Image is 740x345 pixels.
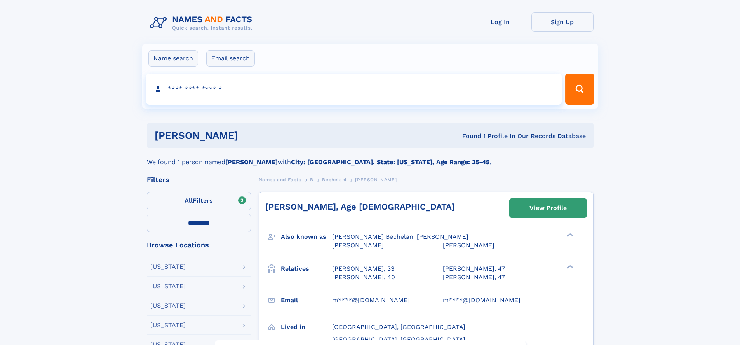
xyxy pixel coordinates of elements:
[291,158,489,166] b: City: [GEOGRAPHIC_DATA], State: [US_STATE], Age Range: 35-45
[225,158,278,166] b: [PERSON_NAME]
[147,148,594,167] div: We found 1 person named with .
[332,242,384,249] span: [PERSON_NAME]
[565,233,574,238] div: ❯
[281,230,332,243] h3: Also known as
[310,175,313,184] a: B
[206,50,255,67] label: Email search
[565,74,594,105] button: Search Button
[332,233,468,240] span: [PERSON_NAME] Bechelani [PERSON_NAME]
[146,74,562,105] input: search input
[147,192,251,210] label: Filters
[443,273,505,282] a: [PERSON_NAME], 47
[443,242,494,249] span: [PERSON_NAME]
[265,202,455,212] a: [PERSON_NAME], Age [DEMOGRAPHIC_DATA]
[147,12,259,33] img: Logo Names and Facts
[150,303,186,309] div: [US_STATE]
[529,199,567,217] div: View Profile
[310,177,313,182] span: B
[332,323,465,331] span: [GEOGRAPHIC_DATA], [GEOGRAPHIC_DATA]
[155,131,350,140] h1: [PERSON_NAME]
[332,264,394,273] a: [PERSON_NAME], 33
[355,177,397,182] span: [PERSON_NAME]
[150,322,186,328] div: [US_STATE]
[185,197,193,204] span: All
[281,320,332,334] h3: Lived in
[332,336,465,343] span: [GEOGRAPHIC_DATA], [GEOGRAPHIC_DATA]
[147,176,251,183] div: Filters
[281,262,332,275] h3: Relatives
[281,294,332,307] h3: Email
[332,273,395,282] a: [PERSON_NAME], 40
[147,242,251,249] div: Browse Locations
[443,264,505,273] a: [PERSON_NAME], 47
[531,12,594,32] a: Sign Up
[565,264,574,269] div: ❯
[322,177,346,182] span: Bechelani
[150,283,186,289] div: [US_STATE]
[469,12,531,32] a: Log In
[350,132,586,140] div: Found 1 Profile In Our Records Database
[259,175,301,184] a: Names and Facts
[148,50,198,67] label: Name search
[322,175,346,184] a: Bechelani
[150,264,186,270] div: [US_STATE]
[510,199,587,217] a: View Profile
